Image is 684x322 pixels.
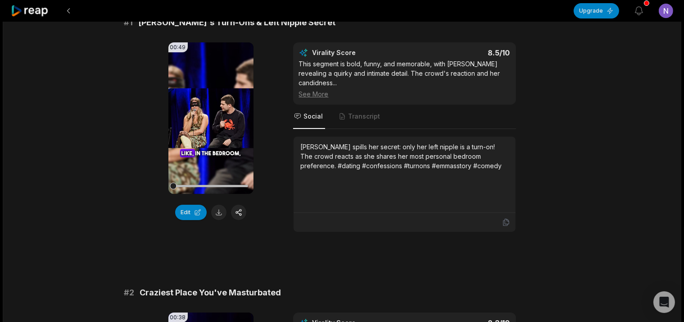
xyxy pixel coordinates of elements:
[574,3,619,18] button: Upgrade
[168,42,254,194] video: Your browser does not support mp4 format.
[124,286,135,299] span: # 2
[413,48,510,57] div: 8.5 /10
[299,59,510,99] div: This segment is bold, funny, and memorable, with [PERSON_NAME] revealing a quirky and intimate de...
[299,89,510,99] div: See More
[304,112,323,121] span: Social
[653,291,675,313] div: Open Intercom Messenger
[349,112,381,121] span: Transcript
[313,48,409,57] div: Virality Score
[175,205,207,220] button: Edit
[140,286,281,299] span: Craziest Place You've Masturbated
[301,142,508,170] div: [PERSON_NAME] spills her secret: only her left nipple is a turn-on! The crowd reacts as she share...
[124,16,133,29] span: # 1
[139,16,336,29] span: [PERSON_NAME]'s Turn-Ons & Left Nipple Secret
[293,105,516,129] nav: Tabs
